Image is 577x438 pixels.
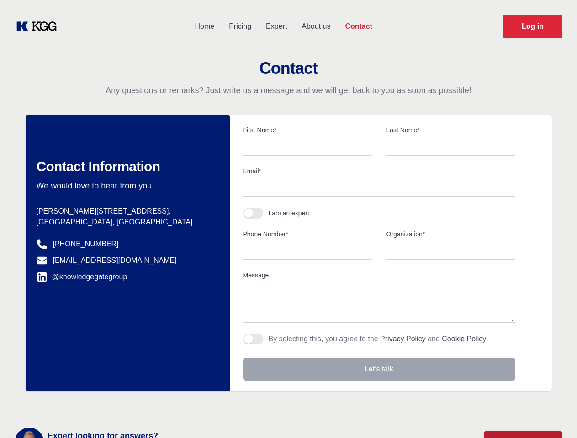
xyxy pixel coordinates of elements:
a: [PHONE_NUMBER] [53,239,119,250]
iframe: Chat Widget [531,394,577,438]
a: [EMAIL_ADDRESS][DOMAIN_NAME] [53,255,177,266]
p: By selecting this, you agree to the and . [269,334,488,344]
a: Privacy Policy [380,335,426,343]
p: [PERSON_NAME][STREET_ADDRESS], [37,206,216,217]
label: First Name* [243,125,372,135]
a: Request Demo [503,15,562,38]
label: Organization* [386,229,515,239]
a: About us [294,15,338,38]
h2: Contact [11,59,566,78]
h2: Contact Information [37,158,216,175]
a: Pricing [222,15,259,38]
div: I am an expert [269,209,310,218]
label: Phone Number* [243,229,372,239]
p: [GEOGRAPHIC_DATA], [GEOGRAPHIC_DATA] [37,217,216,228]
label: Message [243,271,515,280]
a: Expert [259,15,294,38]
a: Home [187,15,222,38]
a: Contact [338,15,380,38]
a: @knowledgegategroup [37,271,127,282]
button: Let's talk [243,358,515,381]
a: Cookie Policy [442,335,486,343]
label: Email* [243,167,515,176]
label: Last Name* [386,125,515,135]
p: Any questions or remarks? Just write us a message and we will get back to you as soon as possible! [11,85,566,96]
a: KOL Knowledge Platform: Talk to Key External Experts (KEE) [15,19,64,34]
p: We would love to hear from you. [37,180,216,191]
